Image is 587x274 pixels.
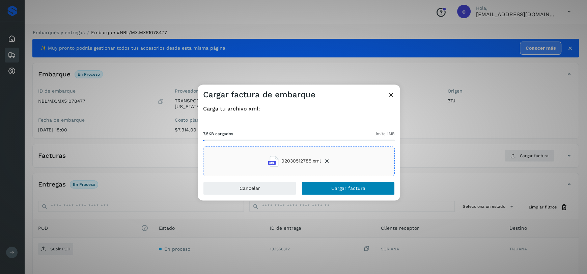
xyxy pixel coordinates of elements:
button: Cargar factura [302,181,395,195]
span: límite 1MB [374,131,395,137]
span: Cancelar [240,186,260,191]
span: Cargar factura [331,186,365,191]
span: 02030512785.xml [281,158,321,165]
h3: Cargar factura de embarque [203,90,315,100]
h4: Carga tu archivo xml: [203,105,395,112]
button: Cancelar [203,181,296,195]
span: 7.5KB cargados [203,131,233,137]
